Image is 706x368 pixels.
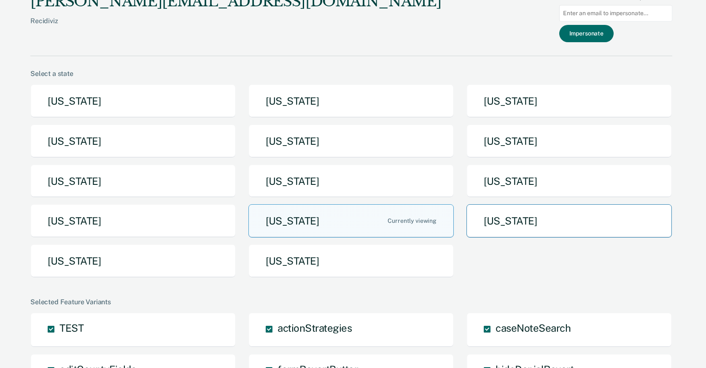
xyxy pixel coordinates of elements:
[30,84,236,118] button: [US_STATE]
[30,17,441,38] div: Recidiviz
[496,322,571,334] span: caseNoteSearch
[466,165,672,198] button: [US_STATE]
[248,165,454,198] button: [US_STATE]
[559,25,614,42] button: Impersonate
[30,165,236,198] button: [US_STATE]
[30,244,236,278] button: [US_STATE]
[30,204,236,238] button: [US_STATE]
[248,244,454,278] button: [US_STATE]
[248,84,454,118] button: [US_STATE]
[30,298,672,306] div: Selected Feature Variants
[466,124,672,158] button: [US_STATE]
[30,124,236,158] button: [US_STATE]
[248,124,454,158] button: [US_STATE]
[59,322,84,334] span: TEST
[559,5,672,22] input: Enter an email to impersonate...
[30,70,672,78] div: Select a state
[248,204,454,238] button: [US_STATE]
[278,322,352,334] span: actionStrategies
[466,84,672,118] button: [US_STATE]
[466,204,672,238] button: [US_STATE]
